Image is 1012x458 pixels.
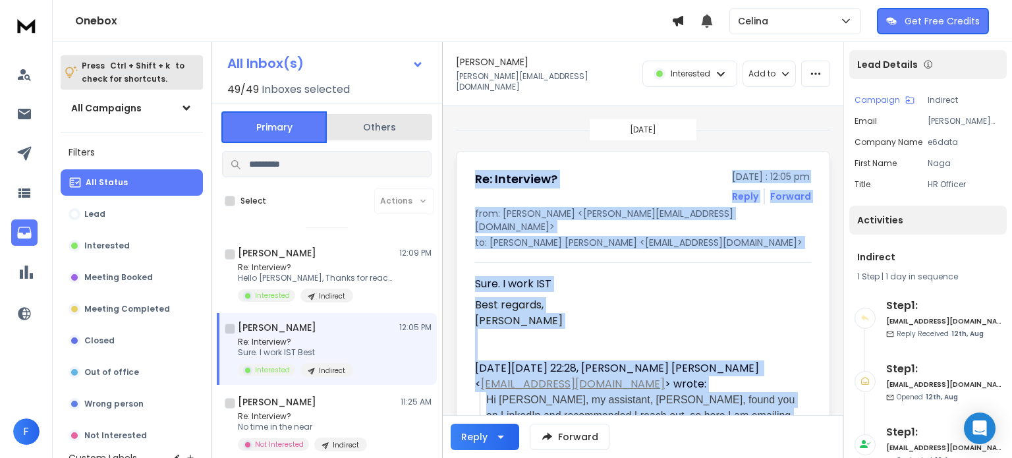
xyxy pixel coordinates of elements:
button: Meeting Booked [61,264,203,291]
div: Forward [770,190,811,203]
button: Out of office [61,359,203,386]
p: [DATE] : 12:05 pm [732,170,811,183]
p: Interested [255,291,290,301]
button: Primary [221,111,327,143]
p: e6data [928,137,1001,148]
p: Reply Received [897,329,984,339]
div: | [857,272,999,282]
h6: Step 1 : [886,361,1001,377]
h6: [EMAIL_ADDRESS][DOMAIN_NAME] [886,316,1001,326]
p: Closed [84,335,115,346]
p: Indirect [928,95,1001,105]
h1: [PERSON_NAME] [238,321,316,334]
h1: Re: Interview? [475,170,557,188]
p: [PERSON_NAME][EMAIL_ADDRESS][DOMAIN_NAME] [928,116,1001,127]
p: Not Interested [84,430,147,441]
span: 49 / 49 [227,82,259,98]
button: Not Interested [61,422,203,449]
span: 1 Step [857,271,880,282]
h1: Indirect [857,250,999,264]
p: Get Free Credits [905,14,980,28]
p: from: [PERSON_NAME] <[PERSON_NAME][EMAIL_ADDRESS][DOMAIN_NAME]> [475,207,811,233]
div: Best regards, [475,297,801,313]
button: Get Free Credits [877,8,989,34]
p: Not Interested [255,440,304,449]
p: Indirect [319,291,345,301]
button: Wrong person [61,391,203,417]
p: Re: Interview? [238,337,353,347]
h3: Filters [61,143,203,161]
p: HR Officer [928,179,1001,190]
p: Hello [PERSON_NAME], Thanks for reaching [238,273,396,283]
p: Meeting Completed [84,304,170,314]
div: Sure. I work IST [475,276,801,292]
p: Re: Interview? [238,411,367,422]
p: Indirect [319,366,345,376]
p: Interested [671,69,710,79]
p: Out of office [84,367,139,378]
p: First Name [855,158,897,169]
p: Lead [84,209,105,219]
div: [PERSON_NAME] [475,313,801,329]
div: Open Intercom Messenger [964,413,996,444]
h6: [EMAIL_ADDRESS][DOMAIN_NAME] [886,443,1001,453]
p: Sure. I work IST Best [238,347,353,358]
div: Activities [849,206,1007,235]
img: logo [13,13,40,38]
span: Ctrl + Shift + k [108,58,172,73]
p: Naga [928,158,1001,169]
h6: [EMAIL_ADDRESS][DOMAIN_NAME] [886,380,1001,389]
p: Interested [84,241,130,251]
span: 12th, Aug [926,392,958,402]
button: F [13,418,40,445]
p: Company Name [855,137,922,148]
p: 12:09 PM [399,248,432,258]
p: title [855,179,870,190]
p: Press to check for shortcuts. [82,59,184,86]
p: Campaign [855,95,900,105]
div: Reply [461,430,488,444]
p: Opened [897,392,958,402]
h6: Step 1 : [886,298,1001,314]
p: Celina [738,14,773,28]
button: Reply [451,424,519,450]
p: Email [855,116,877,127]
h1: [PERSON_NAME] [238,246,316,260]
button: Campaign [855,95,914,105]
button: Interested [61,233,203,259]
a: [EMAIL_ADDRESS][DOMAIN_NAME] [481,376,665,391]
p: [DATE] [630,125,656,135]
p: to: [PERSON_NAME] [PERSON_NAME] <[EMAIL_ADDRESS][DOMAIN_NAME]> [475,236,811,249]
p: No time in the near [238,422,367,432]
button: All Inbox(s) [217,50,434,76]
h1: All Inbox(s) [227,57,304,70]
span: 12th, Aug [951,329,984,339]
p: Interested [255,365,290,375]
p: Wrong person [84,399,144,409]
h6: Step 1 : [886,424,1001,440]
button: Closed [61,328,203,354]
button: Meeting Completed [61,296,203,322]
button: Others [327,113,432,142]
p: Indirect [333,440,359,450]
label: Select [240,196,266,206]
button: Lead [61,201,203,227]
span: 1 day in sequence [885,271,958,282]
p: All Status [86,177,128,188]
div: [DATE][DATE] 22:28, [PERSON_NAME] [PERSON_NAME] < > wrote: [475,360,801,392]
h1: All Campaigns [71,101,142,115]
div: Hi [PERSON_NAME], my assistant, [PERSON_NAME], found you on LinkedIn and recommended I reach out,... [486,392,801,440]
h1: [PERSON_NAME] [238,395,316,409]
button: Reply [732,190,758,203]
p: Lead Details [857,58,918,71]
p: 12:05 PM [399,322,432,333]
p: Add to [748,69,775,79]
h1: Onebox [75,13,671,29]
p: Re: Interview? [238,262,396,273]
p: 11:25 AM [401,397,432,407]
button: Forward [530,424,609,450]
p: [PERSON_NAME][EMAIL_ADDRESS][DOMAIN_NAME] [456,71,634,92]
